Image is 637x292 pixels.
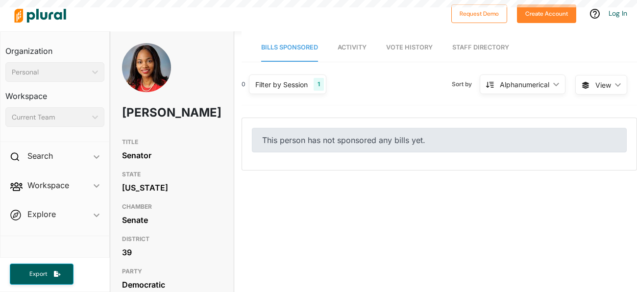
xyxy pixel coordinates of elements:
h3: DISTRICT [122,233,222,245]
div: Current Team [12,112,88,122]
span: Export [23,270,54,278]
div: 1 [314,78,324,91]
span: View [595,80,611,90]
span: Vote History [386,44,433,51]
a: Bills Sponsored [261,34,318,62]
h3: TITLE [122,136,222,148]
button: Create Account [517,4,576,23]
a: Vote History [386,34,433,62]
div: Senator [122,148,222,163]
span: Sort by [452,80,480,89]
h3: STATE [122,169,222,180]
h1: [PERSON_NAME] [122,98,182,127]
span: Bills Sponsored [261,44,318,51]
h3: CHAMBER [122,201,222,213]
div: Filter by Session [255,79,308,90]
div: 0 [242,80,245,89]
a: Request Demo [451,8,507,18]
div: Senate [122,213,222,227]
div: This person has not sponsored any bills yet. [252,128,627,152]
h3: PARTY [122,266,222,277]
h2: Search [27,150,53,161]
a: Log In [609,9,627,18]
a: Activity [338,34,367,62]
a: Create Account [517,8,576,18]
button: Request Demo [451,4,507,23]
div: Personal [12,67,88,77]
img: Headshot of Akilah Weber Pierson [122,43,171,104]
a: Staff Directory [452,34,509,62]
h3: Organization [5,37,104,58]
span: Activity [338,44,367,51]
div: Democratic [122,277,222,292]
div: [US_STATE] [122,180,222,195]
div: 39 [122,245,222,260]
h3: Workspace [5,82,104,103]
button: Export [10,264,73,285]
div: Alphanumerical [500,79,549,90]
